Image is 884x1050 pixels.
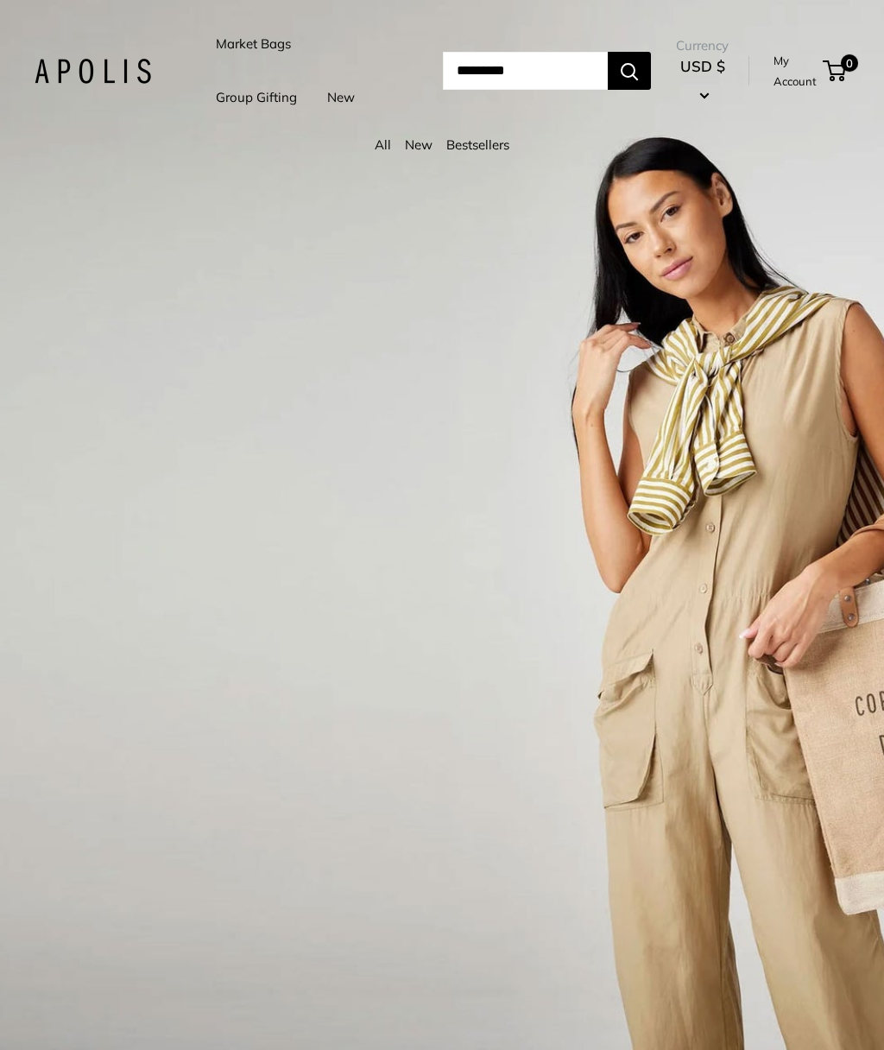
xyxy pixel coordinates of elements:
span: 0 [841,54,858,72]
img: Apolis [35,59,151,84]
span: USD $ [680,57,725,75]
a: Group Gifting [216,85,297,110]
a: Bestsellers [446,136,509,153]
a: My Account [773,50,817,92]
a: New [327,85,355,110]
input: Search... [443,52,608,90]
a: New [405,136,433,153]
a: All [375,136,391,153]
a: 0 [824,60,846,81]
button: USD $ [676,53,729,108]
button: Search [608,52,651,90]
a: Market Bags [216,32,291,56]
span: Currency [676,34,729,58]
